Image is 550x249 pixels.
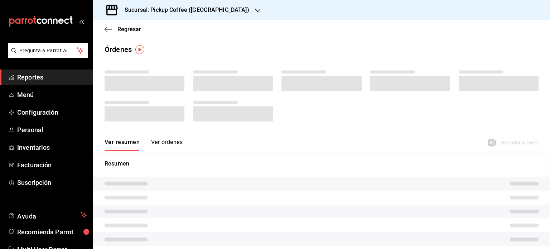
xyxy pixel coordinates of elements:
[151,139,183,151] button: Ver órdenes
[17,211,78,219] span: Ayuda
[17,143,87,152] span: Inventarios
[17,178,87,187] span: Suscripción
[17,125,87,135] span: Personal
[135,45,144,54] img: Tooltip marker
[19,47,77,54] span: Pregunta a Parrot AI
[17,90,87,100] span: Menú
[105,26,141,33] button: Regresar
[105,139,183,151] div: navigation tabs
[119,6,249,14] h3: Sucursal: Pickup Coffee ([GEOGRAPHIC_DATA])
[117,26,141,33] span: Regresar
[17,227,87,237] span: Recomienda Parrot
[5,52,88,59] a: Pregunta a Parrot AI
[17,160,87,170] span: Facturación
[17,72,87,82] span: Reportes
[105,44,132,55] div: Órdenes
[17,107,87,117] span: Configuración
[79,19,85,24] button: open_drawer_menu
[105,159,539,168] p: Resumen
[8,43,88,58] button: Pregunta a Parrot AI
[105,139,140,151] button: Ver resumen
